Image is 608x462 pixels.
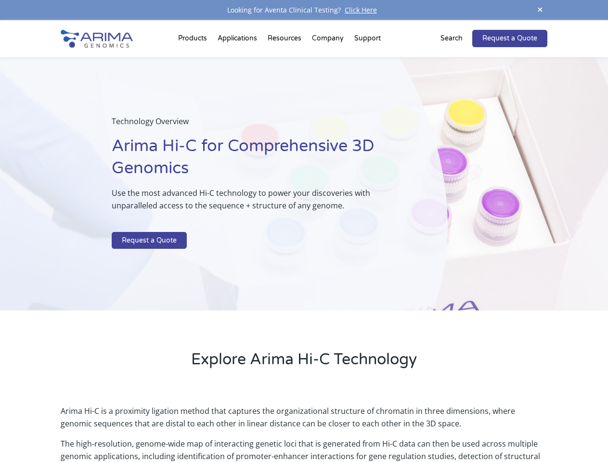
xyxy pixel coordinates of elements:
p: Search [440,32,463,45]
a: Request a Quote [112,232,187,249]
p: Arima Hi-C is a proximity ligation method that captures the organizational structure of chromatin... [61,405,547,437]
p: Technology Overview [112,115,399,135]
img: Arima-Genomics-logo [61,30,133,48]
h1: Arima Hi-C for Comprehensive 3D Genomics [112,135,399,187]
a: Click Here [341,5,381,14]
a: Request a Quote [472,30,547,47]
h2: Explore Arima Hi-C Technology [61,349,547,378]
div: Looking for Aventa Clinical Testing? [61,4,547,16]
p: Use the most advanced Hi-C technology to power your discoveries with unparalleled access to the s... [112,187,399,219]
